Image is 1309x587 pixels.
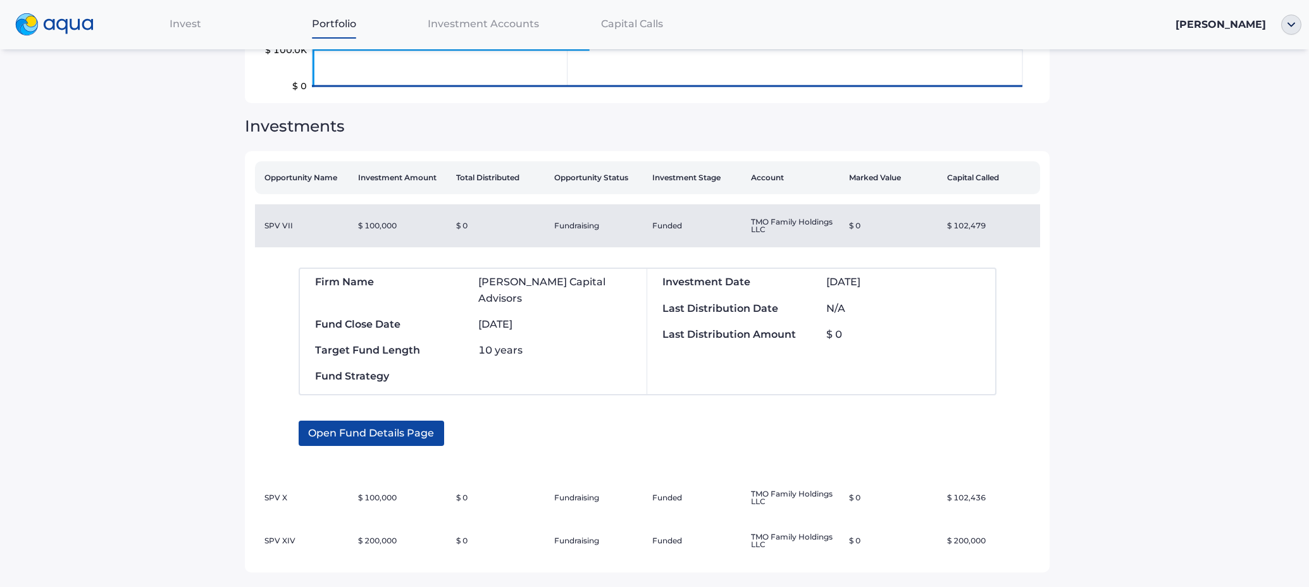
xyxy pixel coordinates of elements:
a: Investment Accounts [409,11,557,37]
img: ellipse [1281,15,1301,35]
span: Fund Close Date [315,318,400,330]
td: $ 102,479 [942,204,1040,247]
span: Portfolio [312,18,356,30]
a: Capital Calls [557,11,706,37]
span: Invest [170,18,201,30]
th: Total Distributed [451,161,549,194]
td: Fundraising [549,204,647,247]
td: $ 0 [844,476,942,519]
td: $ 0 [451,519,549,562]
th: Account [746,161,844,194]
tspan: $ 100.0K [265,44,307,56]
span: [PERSON_NAME] Capital Advisors [478,276,605,304]
span: Investments [245,116,345,135]
span: Open Fund Details Page [308,421,434,446]
td: $ 0 [844,519,942,562]
span: Target Fund Length [315,344,420,356]
td: Funded [647,476,745,519]
span: Last Distribution Amount [662,328,796,340]
td: $ 102,436 [942,476,1040,519]
th: Investment Amount [353,161,451,194]
td: $ 0 [844,204,942,247]
span: Fund Strategy [315,370,389,382]
a: Invest [111,11,260,37]
span: $ 0 [826,328,842,340]
span: Capital Calls [601,18,663,30]
span: Investment Accounts [428,18,539,30]
span: [DATE] [826,276,860,288]
td: Fundraising [549,476,647,519]
span: 10 years [478,344,523,356]
a: logo [8,10,111,39]
td: $ 100,000 [353,476,451,519]
tspan: $ 0 [292,80,307,92]
a: Portfolio [260,11,409,37]
th: Investment Stage [647,161,745,194]
img: logo [15,13,94,36]
td: $ 0 [451,204,549,247]
span: [PERSON_NAME] [1176,18,1266,30]
span: Investment Date [662,276,750,288]
td: TMO Family Holdings LLC [746,519,844,562]
th: Marked Value [844,161,942,194]
span: Last Distribution Date [662,302,778,314]
td: Funded [647,519,745,562]
th: Opportunity Status [549,161,647,194]
td: $ 200,000 [353,519,451,562]
td: SPV XIV [255,519,353,562]
th: Capital Called [942,161,1040,194]
td: TMO Family Holdings LLC [746,476,844,519]
td: Funded [647,204,745,247]
td: TMO Family Holdings LLC [746,204,844,247]
td: SPV VII [255,204,353,247]
td: $ 0 [451,476,549,519]
th: Opportunity Name [255,161,353,194]
span: Firm Name [315,276,374,288]
td: $ 100,000 [353,204,451,247]
td: $ 200,000 [942,519,1040,562]
span: [DATE] [478,318,512,330]
td: SPV X [255,476,353,519]
td: Fundraising [549,519,647,562]
span: N/A [826,302,845,314]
